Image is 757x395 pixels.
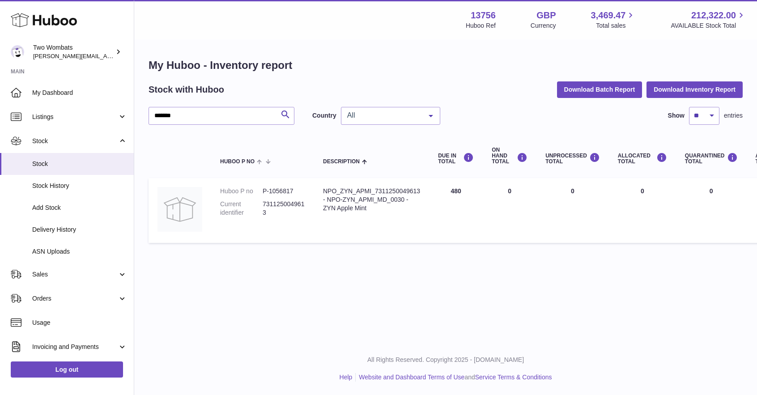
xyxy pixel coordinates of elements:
td: 0 [609,178,676,243]
button: Download Inventory Report [646,81,743,98]
span: Invoicing and Payments [32,343,118,351]
dt: Current identifier [220,200,263,217]
span: Stock [32,160,127,168]
span: Orders [32,294,118,303]
dt: Huboo P no [220,187,263,195]
div: QUARANTINED Total [685,153,738,165]
label: Country [312,111,336,120]
h1: My Huboo - Inventory report [149,58,743,72]
div: UNPROCESSED Total [545,153,600,165]
td: 480 [429,178,483,243]
span: Delivery History [32,225,127,234]
strong: 13756 [471,9,496,21]
span: entries [724,111,743,120]
span: All [345,111,422,120]
div: Huboo Ref [466,21,496,30]
div: ALLOCATED Total [618,153,667,165]
span: Listings [32,113,118,121]
a: Help [340,374,353,381]
td: 0 [536,178,609,243]
span: Stock History [32,182,127,190]
button: Download Batch Report [557,81,642,98]
span: Description [323,159,360,165]
td: 0 [483,178,536,243]
span: Usage [32,319,127,327]
img: product image [157,187,202,232]
span: Total sales [596,21,636,30]
strong: GBP [536,9,556,21]
a: Website and Dashboard Terms of Use [359,374,464,381]
span: Add Stock [32,204,127,212]
span: ASN Uploads [32,247,127,256]
dd: P-1056817 [263,187,305,195]
a: 212,322.00 AVAILABLE Stock Total [671,9,746,30]
p: All Rights Reserved. Copyright 2025 - [DOMAIN_NAME] [141,356,750,364]
a: 3,469.47 Total sales [591,9,636,30]
span: 0 [710,187,713,195]
span: Huboo P no [220,159,255,165]
img: adam.randall@twowombats.com [11,45,24,59]
div: Two Wombats [33,43,114,60]
div: ON HAND Total [492,147,527,165]
a: Service Terms & Conditions [475,374,552,381]
dd: 7311250049613 [263,200,305,217]
li: and [356,373,552,382]
div: NPO_ZYN_APMI_7311250049613 - NPO-ZYN_APMI_MD_0030 - ZYN Apple Mint [323,187,420,212]
div: Currency [531,21,556,30]
span: Stock [32,137,118,145]
span: AVAILABLE Stock Total [671,21,746,30]
span: 212,322.00 [691,9,736,21]
div: DUE IN TOTAL [438,153,474,165]
span: [PERSON_NAME][EMAIL_ADDRESS][PERSON_NAME][DOMAIN_NAME] [33,52,227,59]
label: Show [668,111,685,120]
h2: Stock with Huboo [149,84,224,96]
span: 3,469.47 [591,9,626,21]
span: My Dashboard [32,89,127,97]
a: Log out [11,361,123,378]
span: Sales [32,270,118,279]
